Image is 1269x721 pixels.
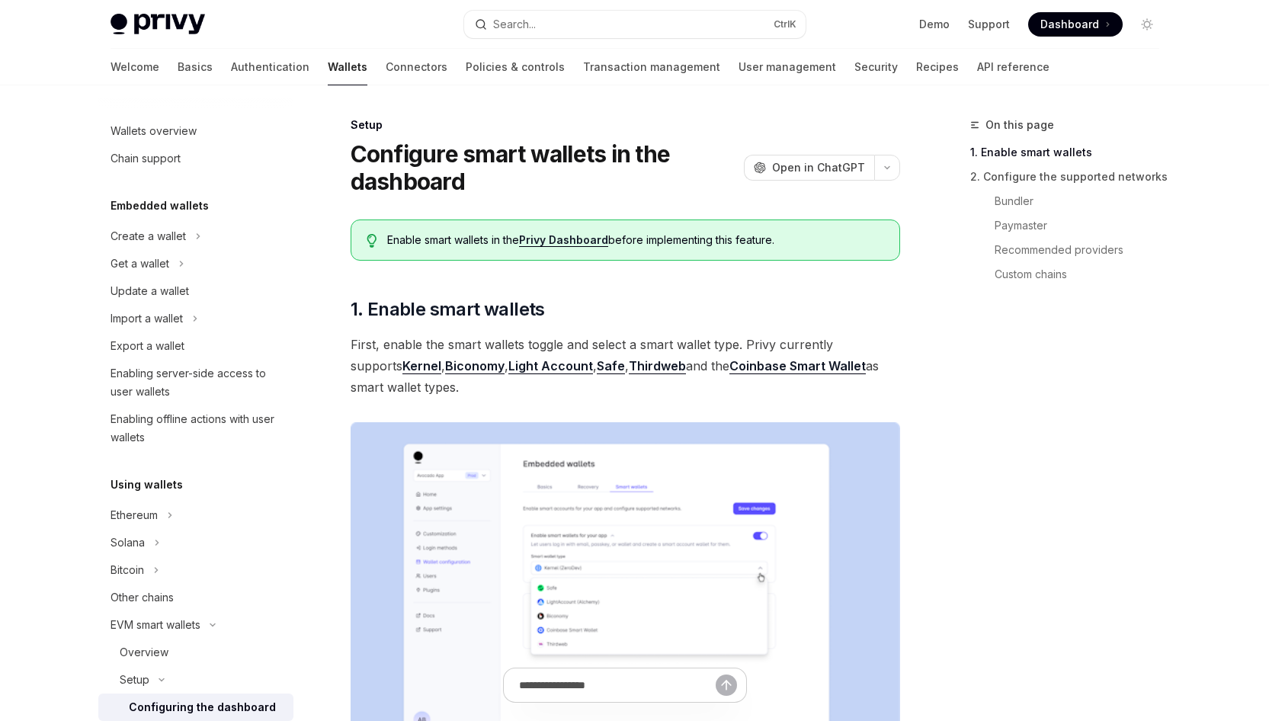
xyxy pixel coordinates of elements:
a: Dashboard [1028,12,1123,37]
div: Import a wallet [111,309,183,328]
a: Policies & controls [466,49,565,85]
a: Wallets overview [98,117,293,145]
a: Biconomy [445,358,505,374]
button: Open in ChatGPT [744,155,874,181]
a: Recipes [916,49,959,85]
div: Solana [111,534,145,552]
div: Overview [120,643,168,662]
div: Ethereum [111,506,158,524]
span: Enable smart wallets in the before implementing this feature. [387,232,883,248]
a: Privy Dashboard [519,233,608,247]
div: Enabling server-side access to user wallets [111,364,284,401]
a: Coinbase Smart Wallet [729,358,866,374]
span: First, enable the smart wallets toggle and select a smart wallet type. Privy currently supports ,... [351,334,900,398]
div: Update a wallet [111,282,189,300]
div: Configuring the dashboard [129,698,276,716]
a: Security [854,49,898,85]
a: Enabling offline actions with user wallets [98,405,293,451]
a: 2. Configure the supported networks [970,165,1171,189]
span: 1. Enable smart wallets [351,297,545,322]
a: Welcome [111,49,159,85]
a: Light Account [508,358,593,374]
a: Update a wallet [98,277,293,305]
div: Chain support [111,149,181,168]
a: Thirdweb [629,358,686,374]
span: Dashboard [1040,17,1099,32]
h5: Embedded wallets [111,197,209,215]
div: Other chains [111,588,174,607]
div: Bitcoin [111,561,144,579]
div: Enabling offline actions with user wallets [111,410,284,447]
a: Other chains [98,584,293,611]
a: Safe [597,358,625,374]
div: Setup [120,671,149,689]
span: Ctrl K [774,18,796,30]
div: Get a wallet [111,255,169,273]
a: Basics [178,49,213,85]
a: Custom chains [995,262,1171,287]
a: Chain support [98,145,293,172]
a: Overview [98,639,293,666]
a: Paymaster [995,213,1171,238]
div: EVM smart wallets [111,616,200,634]
a: Support [968,17,1010,32]
a: Configuring the dashboard [98,694,293,721]
div: Setup [351,117,900,133]
a: Demo [919,17,950,32]
svg: Tip [367,234,377,248]
span: On this page [985,116,1054,134]
div: Export a wallet [111,337,184,355]
a: Authentication [231,49,309,85]
a: Bundler [995,189,1171,213]
a: Kernel [402,358,441,374]
h5: Using wallets [111,476,183,494]
a: Transaction management [583,49,720,85]
a: Recommended providers [995,238,1171,262]
img: light logo [111,14,205,35]
a: Enabling server-side access to user wallets [98,360,293,405]
a: Wallets [328,49,367,85]
a: 1. Enable smart wallets [970,140,1171,165]
a: API reference [977,49,1049,85]
div: Create a wallet [111,227,186,245]
a: Export a wallet [98,332,293,360]
button: Toggle dark mode [1135,12,1159,37]
span: Open in ChatGPT [772,160,865,175]
h1: Configure smart wallets in the dashboard [351,140,738,195]
a: Connectors [386,49,447,85]
button: Search...CtrlK [464,11,806,38]
div: Wallets overview [111,122,197,140]
div: Search... [493,15,536,34]
a: User management [739,49,836,85]
button: Send message [716,675,737,696]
